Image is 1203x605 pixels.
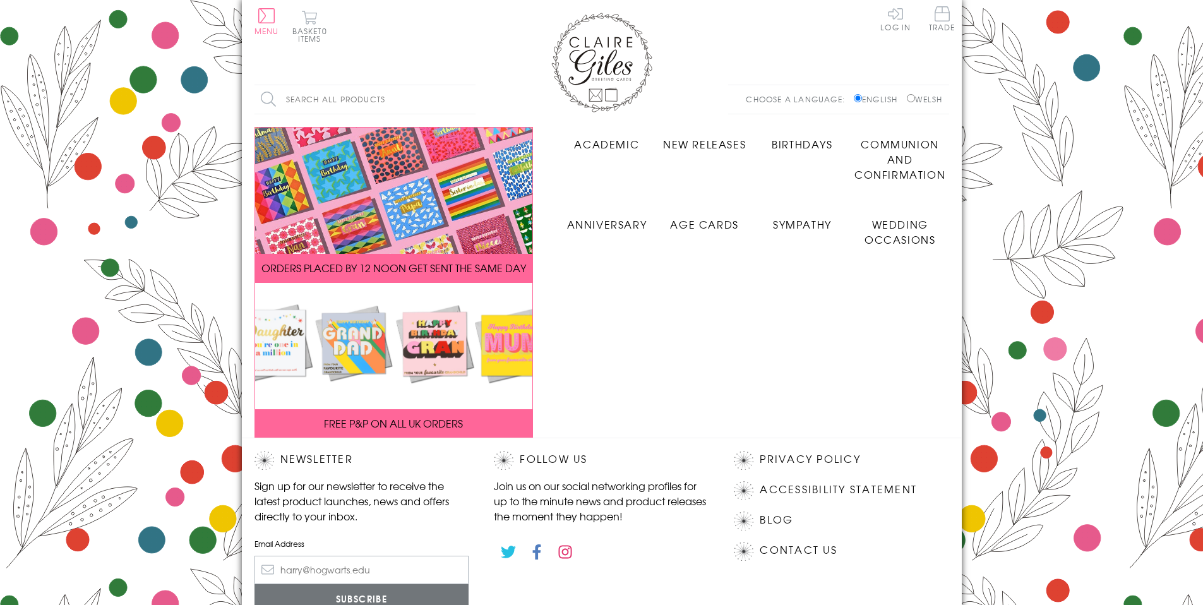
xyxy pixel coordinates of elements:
a: Sympathy [753,207,851,232]
span: Birthdays [772,136,832,152]
a: Communion and Confirmation [851,127,949,182]
img: Claire Giles Greetings Cards [551,13,652,112]
h2: Newsletter [254,451,469,470]
input: Welsh [907,94,915,102]
a: New Releases [655,127,753,152]
input: harry@hogwarts.edu [254,556,469,584]
span: FREE P&P ON ALL UK ORDERS [324,416,463,431]
p: Sign up for our newsletter to receive the latest product launches, news and offers directly to yo... [254,478,469,524]
button: Basket0 items [292,10,327,42]
p: Join us on our social networking profiles for up to the minute news and product releases the mome... [494,478,709,524]
a: Academic [558,127,656,152]
p: Choose a language: [746,93,851,105]
a: Blog [760,512,793,529]
a: Wedding Occasions [851,207,949,247]
span: Age Cards [670,217,738,232]
span: Wedding Occasions [865,217,935,247]
a: Trade [929,6,955,33]
a: Accessibility Statement [760,481,917,498]
label: English [854,93,904,105]
input: Search [463,85,476,114]
span: 0 items [298,25,327,44]
input: English [854,94,862,102]
span: Menu [254,25,279,37]
label: Welsh [907,93,943,105]
span: Trade [929,6,955,31]
input: Search all products [254,85,476,114]
h2: Follow Us [494,451,709,470]
a: Contact Us [760,542,837,559]
span: Sympathy [773,217,832,232]
span: Communion and Confirmation [854,136,945,182]
a: Log In [880,6,911,31]
span: New Releases [663,136,746,152]
span: Anniversary [567,217,647,232]
span: ORDERS PLACED BY 12 NOON GET SENT THE SAME DAY [261,260,526,275]
a: Anniversary [558,207,656,232]
a: Birthdays [753,127,851,152]
a: Privacy Policy [760,451,860,468]
span: Academic [574,136,639,152]
label: Email Address [254,538,469,549]
a: Age Cards [655,207,753,232]
button: Menu [254,8,279,35]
